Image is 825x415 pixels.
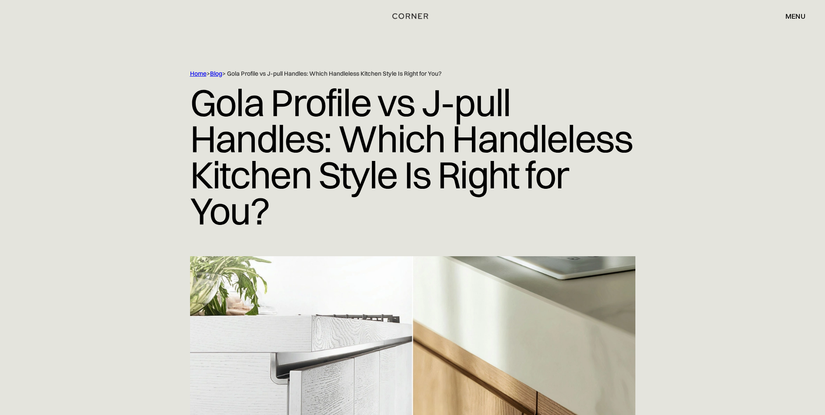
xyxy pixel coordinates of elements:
[190,70,207,77] a: Home
[210,70,222,77] a: Blog
[190,78,635,236] h1: Gola Profile vs J-pull Handles: Which Handleless Kitchen Style Is Right for You?
[785,13,805,20] div: menu
[190,70,599,78] div: > > Gola Profile vs J-pull Handles: Which Handleless Kitchen Style Is Right for You?
[381,10,444,22] a: home
[777,9,805,23] div: menu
